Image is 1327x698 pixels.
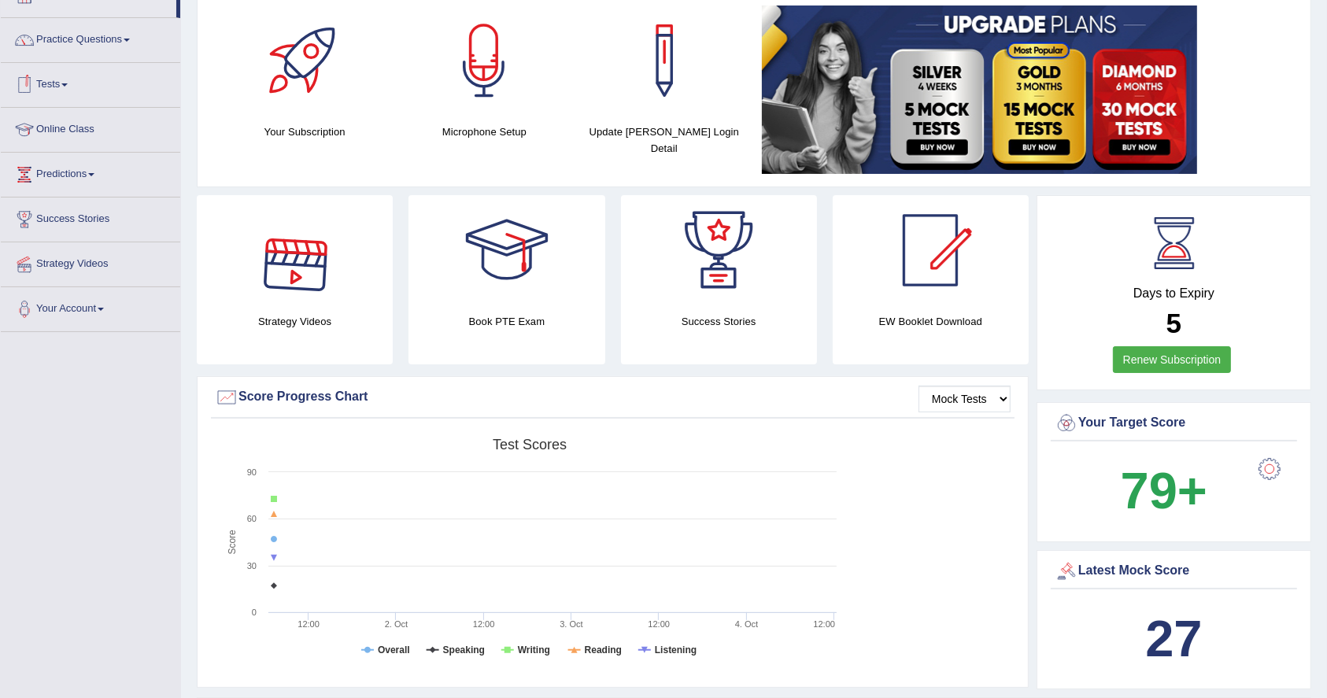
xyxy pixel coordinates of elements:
[1,242,180,282] a: Strategy Videos
[655,644,697,656] tspan: Listening
[621,313,817,330] h4: Success Stories
[735,619,758,629] tspan: 4. Oct
[227,530,238,555] tspan: Score
[1,63,180,102] a: Tests
[1113,346,1232,373] a: Renew Subscription
[1055,412,1293,435] div: Your Target Score
[1,18,180,57] a: Practice Questions
[298,619,320,629] text: 12:00
[402,124,566,140] h4: Microphone Setup
[1055,286,1293,301] h4: Days to Expiry
[385,619,408,629] tspan: 2. Oct
[582,124,746,157] h4: Update [PERSON_NAME] Login Detail
[1,198,180,237] a: Success Stories
[833,313,1029,330] h4: EW Booklet Download
[762,6,1197,174] img: small5.jpg
[493,437,567,452] tspan: Test scores
[247,514,257,523] text: 60
[247,561,257,571] text: 30
[1,287,180,327] a: Your Account
[1,153,180,192] a: Predictions
[408,313,604,330] h4: Book PTE Exam
[473,619,495,629] text: 12:00
[247,467,257,477] text: 90
[1,108,180,147] a: Online Class
[197,313,393,330] h4: Strategy Videos
[518,644,550,656] tspan: Writing
[1121,462,1207,519] b: 79+
[1055,560,1293,583] div: Latest Mock Score
[1166,308,1181,338] b: 5
[560,619,582,629] tspan: 3. Oct
[223,124,386,140] h4: Your Subscription
[648,619,670,629] text: 12:00
[1145,610,1202,667] b: 27
[585,644,622,656] tspan: Reading
[378,644,410,656] tspan: Overall
[443,644,485,656] tspan: Speaking
[215,386,1011,409] div: Score Progress Chart
[252,608,257,617] text: 0
[814,619,836,629] text: 12:00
